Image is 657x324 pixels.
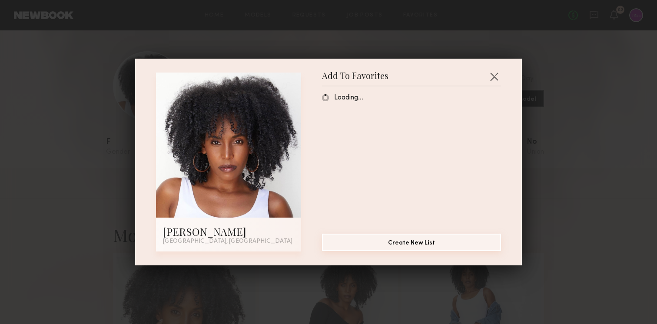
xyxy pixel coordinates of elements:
button: Close [487,69,501,83]
div: [PERSON_NAME] [163,225,294,238]
span: Add To Favorites [322,73,388,86]
button: Create New List [322,234,501,251]
div: [GEOGRAPHIC_DATA], [GEOGRAPHIC_DATA] [163,238,294,245]
span: Loading… [334,94,363,102]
